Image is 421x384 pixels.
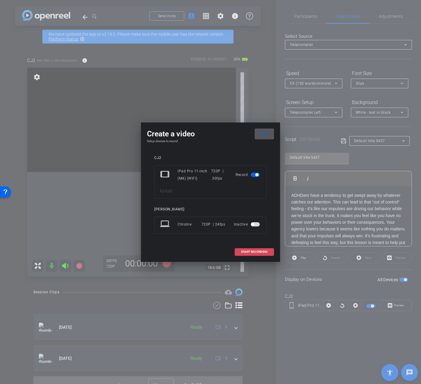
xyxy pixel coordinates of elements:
div: 720P | 24fps [201,219,225,230]
span: Cj [160,189,164,193]
div: 720P | 30fps [211,168,227,182]
mat-icon: laptop [160,219,171,230]
span: START RECORDING [241,250,268,253]
button: START RECORDING [235,248,274,256]
div: iPad Pro 11-inch (M4) (WiFi) [178,168,211,182]
mat-icon: tablet [160,169,171,180]
span: - [164,189,165,193]
div: Inactive [234,219,261,230]
div: Chrome [178,219,201,230]
h4: Setup devices to record [147,139,274,143]
div: Record [236,168,261,182]
mat-icon: close [259,130,267,138]
div: [PERSON_NAME] [154,207,267,212]
div: CJ2 [154,156,267,160]
span: CJ2 [165,189,172,193]
div: Create a video [147,129,274,139]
